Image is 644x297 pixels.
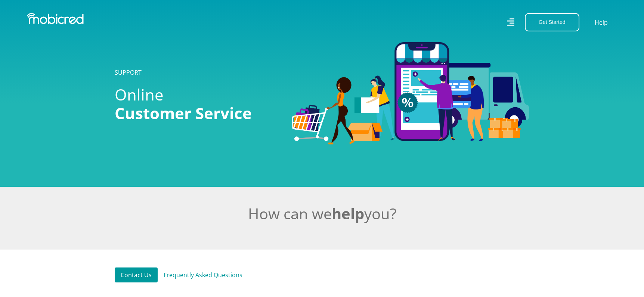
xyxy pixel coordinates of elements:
[27,13,84,24] img: Mobicred
[292,42,529,145] img: Categories
[115,102,252,124] span: Customer Service
[594,18,608,27] a: Help
[115,68,142,77] a: SUPPORT
[525,13,579,31] button: Get Started
[115,85,281,123] h1: Online
[158,267,248,282] a: Frequently Asked Questions
[115,267,158,282] a: Contact Us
